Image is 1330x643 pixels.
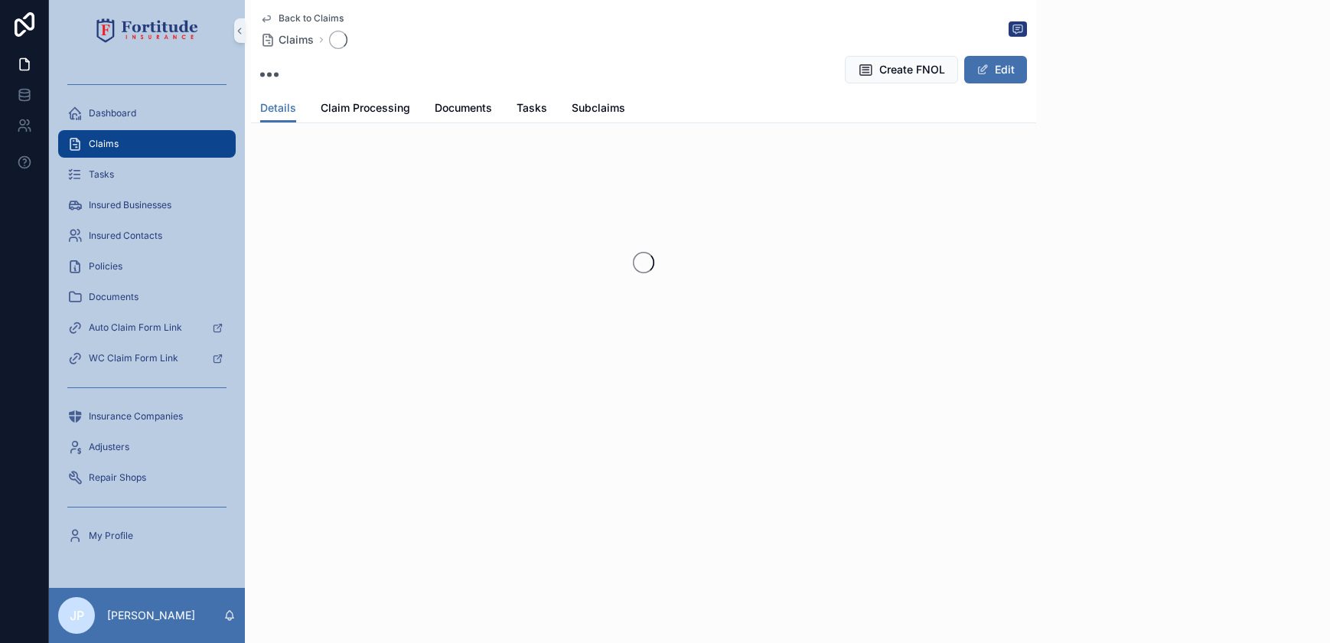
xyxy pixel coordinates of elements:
a: Policies [58,253,236,280]
a: Insured Businesses [58,191,236,219]
div: scrollable content [49,61,245,570]
span: Create FNOL [879,62,945,77]
span: Tasks [89,168,114,181]
a: Documents [58,283,236,311]
span: Auto Claim Form Link [89,321,182,334]
a: Tasks [517,94,547,125]
a: Details [260,94,296,123]
a: Claims [58,130,236,158]
span: Back to Claims [279,12,344,24]
span: WC Claim Form Link [89,352,178,364]
button: Edit [964,56,1027,83]
span: Claims [279,32,314,47]
span: Tasks [517,100,547,116]
span: Details [260,100,296,116]
a: My Profile [58,522,236,550]
a: Subclaims [572,94,625,125]
a: Dashboard [58,100,236,127]
p: [PERSON_NAME] [107,608,195,623]
span: Adjusters [89,441,129,453]
span: Insured Businesses [89,199,171,211]
span: Repair Shops [89,472,146,484]
a: Claims [260,32,314,47]
span: Insurance Companies [89,410,183,423]
span: Subclaims [572,100,625,116]
span: Documents [89,291,139,303]
a: WC Claim Form Link [58,344,236,372]
span: Insured Contacts [89,230,162,242]
a: Tasks [58,161,236,188]
a: Adjusters [58,433,236,461]
span: Dashboard [89,107,136,119]
img: App logo [96,18,198,43]
span: My Profile [89,530,133,542]
a: Insurance Companies [58,403,236,430]
span: JP [70,606,84,625]
a: Back to Claims [260,12,344,24]
span: Claim Processing [321,100,410,116]
a: Auto Claim Form Link [58,314,236,341]
a: Insured Contacts [58,222,236,250]
span: Policies [89,260,122,273]
a: Documents [435,94,492,125]
a: Repair Shops [58,464,236,491]
button: Create FNOL [845,56,958,83]
span: Claims [89,138,119,150]
span: Documents [435,100,492,116]
a: Claim Processing [321,94,410,125]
